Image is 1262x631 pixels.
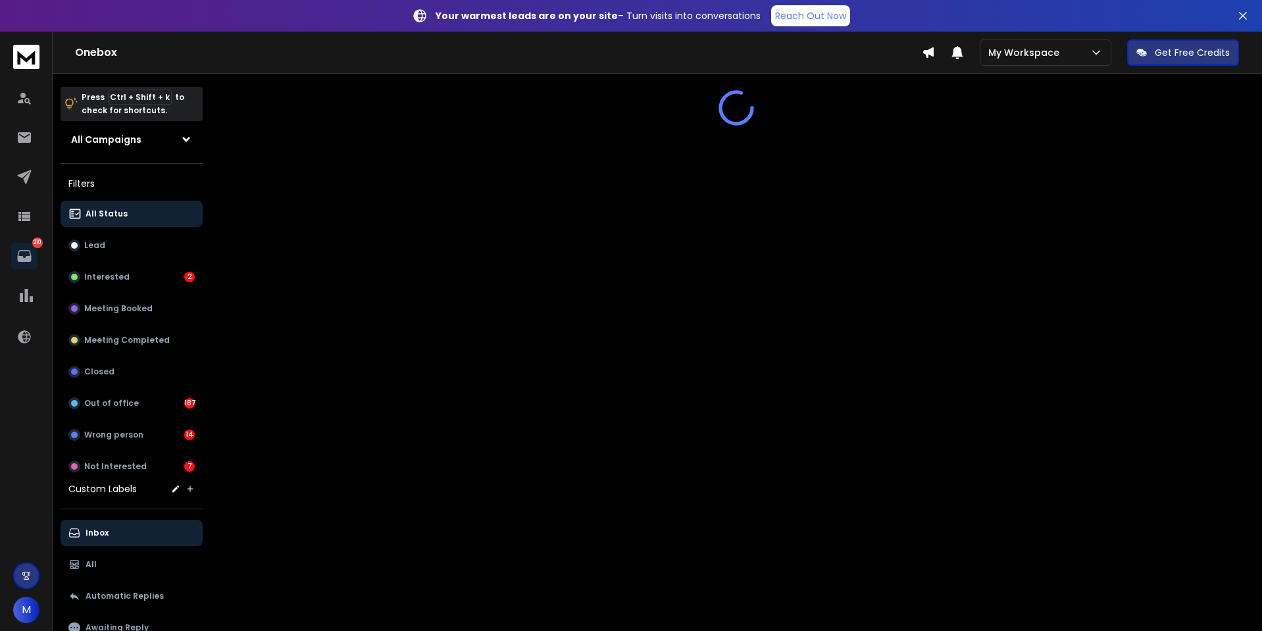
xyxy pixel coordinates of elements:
button: Out of office187 [61,390,203,416]
h1: All Campaigns [71,133,141,146]
button: Not Interested7 [61,453,203,480]
p: Get Free Credits [1155,46,1230,59]
p: Interested [84,272,130,282]
button: Interested2 [61,264,203,290]
button: Meeting Booked [61,295,203,322]
button: M [13,597,39,623]
button: Lead [61,232,203,259]
h1: Onebox [75,45,922,61]
h3: Filters [61,174,203,193]
button: Closed [61,359,203,385]
a: Reach Out Now [771,5,850,26]
p: Closed [84,366,114,377]
span: Ctrl + Shift + k [108,89,172,105]
strong: Your warmest leads are on your site [436,9,618,22]
h3: Custom Labels [68,482,137,495]
button: All [61,551,203,578]
div: 2 [184,272,195,282]
img: logo [13,45,39,69]
button: All Status [61,201,203,227]
p: – Turn visits into conversations [436,9,761,22]
button: Automatic Replies [61,583,203,609]
p: Press to check for shortcuts. [82,91,184,117]
div: 7 [184,461,195,472]
button: Inbox [61,520,203,546]
p: All [86,559,97,570]
p: Out of office [84,398,139,409]
div: 187 [184,398,195,409]
button: Meeting Completed [61,327,203,353]
p: 210 [32,238,43,248]
p: Automatic Replies [86,591,164,601]
p: Meeting Completed [84,335,170,345]
p: Inbox [86,528,109,538]
p: Lead [84,240,105,251]
div: 14 [184,430,195,440]
button: Wrong person14 [61,422,203,448]
button: Get Free Credits [1127,39,1239,66]
button: All Campaigns [61,126,203,153]
a: 210 [11,243,38,269]
p: Reach Out Now [775,9,846,22]
p: Meeting Booked [84,303,153,314]
p: My Workspace [988,46,1065,59]
p: All Status [86,209,128,219]
p: Wrong person [84,430,143,440]
p: Not Interested [84,461,147,472]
